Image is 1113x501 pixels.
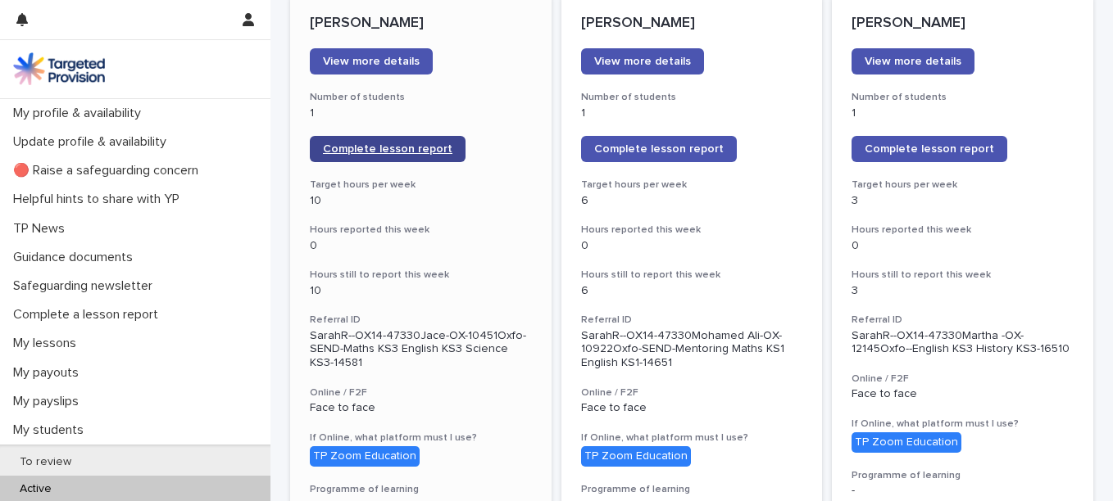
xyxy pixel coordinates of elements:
h3: Number of students [581,91,803,104]
span: View more details [865,56,961,67]
p: 0 [310,239,532,253]
h3: Hours reported this week [852,223,1074,237]
h3: Programme of learning [310,483,532,496]
div: TP Zoom Education [310,446,420,467]
p: TP News [7,221,78,237]
a: View more details [852,48,974,74]
p: Face to face [852,387,1074,401]
h3: Referral ID [852,314,1074,327]
p: My payslips [7,394,92,409]
p: 3 [852,194,1074,208]
div: TP Zoom Education [581,446,691,467]
p: To review [7,455,84,469]
p: My lessons [7,336,89,351]
h3: Hours still to report this week [581,269,803,282]
h3: Referral ID [310,314,532,327]
h3: Hours reported this week [581,223,803,237]
h3: Online / F2F [581,386,803,399]
p: SarahR--OX14-47330Jace-OX-10451Oxfo-SEND-Maths KS3 English KS3 Science KS3-14581 [310,329,532,370]
h3: Online / F2F [310,386,532,399]
h3: Target hours per week [581,178,803,192]
img: M5nRWzHhSzIhMunXDL62 [13,52,105,85]
h3: Referral ID [581,314,803,327]
p: 1 [852,106,1074,120]
p: 🔴 Raise a safeguarding concern [7,163,211,178]
span: Complete lesson report [323,143,452,155]
h3: If Online, what platform must I use? [852,417,1074,431]
p: Safeguarding newsletter [7,278,166,294]
p: 10 [310,284,532,298]
h3: Hours still to report this week [310,269,532,282]
p: Active [7,482,65,496]
h3: Programme of learning [852,469,1074,482]
p: 10 [310,194,532,208]
a: View more details [310,48,433,74]
p: My students [7,422,97,438]
h3: Target hours per week [852,178,1074,192]
span: View more details [594,56,691,67]
div: TP Zoom Education [852,432,961,453]
p: 0 [852,239,1074,253]
p: SarahR--OX14-47330Martha -OX-12145Oxfo--English KS3 History KS3-16510 [852,329,1074,357]
h3: Hours still to report this week [852,269,1074,282]
p: 3 [852,284,1074,298]
span: View more details [323,56,420,67]
h3: If Online, what platform must I use? [581,431,803,445]
p: [PERSON_NAME] [852,15,1074,33]
p: Helpful hints to share with YP [7,192,193,207]
span: Complete lesson report [865,143,994,155]
p: Face to face [310,401,532,415]
h3: Online / F2F [852,372,1074,386]
a: Complete lesson report [581,136,737,162]
p: SarahR--OX14-47330Mohamed Ali-OX-10922Oxfo-SEND-Mentoring Maths KS1 English KS1-14651 [581,329,803,370]
h3: Target hours per week [310,178,532,192]
p: Guidance documents [7,250,146,265]
p: 1 [310,106,532,120]
p: 6 [581,284,803,298]
p: My payouts [7,365,92,381]
a: Complete lesson report [852,136,1007,162]
h3: Number of students [310,91,532,104]
p: 1 [581,106,803,120]
p: My profile & availability [7,106,154,121]
span: Complete lesson report [594,143,724,155]
p: 0 [581,239,803,253]
p: [PERSON_NAME] [310,15,532,33]
a: View more details [581,48,704,74]
p: Complete a lesson report [7,307,171,323]
p: [PERSON_NAME] [581,15,803,33]
h3: If Online, what platform must I use? [310,431,532,445]
h3: Programme of learning [581,483,803,496]
p: Face to face [581,401,803,415]
h3: Number of students [852,91,1074,104]
a: Complete lesson report [310,136,466,162]
h3: Hours reported this week [310,223,532,237]
p: - [852,484,1074,498]
p: 6 [581,194,803,208]
p: Update profile & availability [7,134,179,150]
